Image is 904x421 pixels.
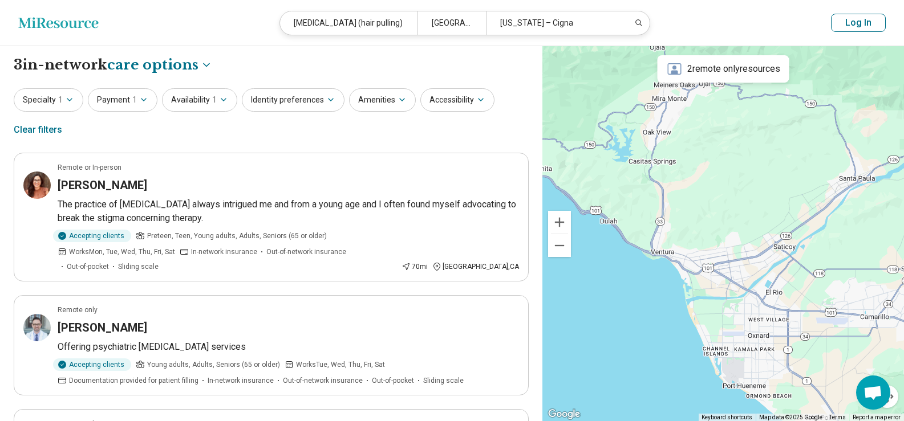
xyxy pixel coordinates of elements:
button: Specialty1 [14,88,83,112]
span: Young adults, Adults, Seniors (65 or older) [147,359,280,370]
div: [GEOGRAPHIC_DATA] , CA [432,261,519,272]
div: Clear filters [14,116,62,144]
span: Out-of-pocket [67,261,109,272]
div: 70 mi [402,261,428,272]
a: Report a map error [853,414,901,420]
span: In-network insurance [191,247,257,257]
span: Works Tue, Wed, Thu, Fri, Sat [296,359,385,370]
p: Remote or In-person [58,162,121,173]
div: [MEDICAL_DATA] (hair pulling) [280,11,417,35]
h3: [PERSON_NAME] [58,320,147,336]
span: care options [107,55,198,75]
button: Payment1 [88,88,157,112]
p: The practice of [MEDICAL_DATA] always intrigued me and from a young age and I often found myself ... [58,198,519,225]
h3: [PERSON_NAME] [58,177,147,193]
div: [US_STATE] – Cigna [486,11,623,35]
button: Care options [107,55,212,75]
button: Log In [831,14,886,32]
div: Accepting clients [53,230,131,242]
span: Out-of-pocket [372,375,414,386]
button: Availability1 [162,88,237,112]
span: Map data ©2025 Google [759,414,822,420]
h1: 3 in-network [14,55,212,75]
div: Accepting clients [53,358,131,371]
button: Accessibility [420,88,494,112]
span: Out-of-network insurance [266,247,346,257]
span: 1 [132,94,137,106]
div: 2 remote only resources [658,55,789,83]
button: Zoom in [548,211,571,234]
button: Identity preferences [242,88,344,112]
p: Offering psychiatric [MEDICAL_DATA] services [58,340,519,354]
span: Out-of-network insurance [283,375,363,386]
button: Zoom out [548,234,571,257]
span: In-network insurance [208,375,274,386]
a: Terms (opens in new tab) [829,414,846,420]
span: Sliding scale [423,375,464,386]
span: Documentation provided for patient filling [69,375,198,386]
div: [GEOGRAPHIC_DATA] [417,11,486,35]
span: 1 [212,94,217,106]
p: Remote only [58,305,98,315]
span: Sliding scale [118,261,159,272]
span: 1 [58,94,63,106]
span: Works Mon, Tue, Wed, Thu, Fri, Sat [69,247,175,257]
button: Amenities [349,88,416,112]
span: Preteen, Teen, Young adults, Adults, Seniors (65 or older) [147,231,327,241]
div: Open chat [856,375,890,410]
